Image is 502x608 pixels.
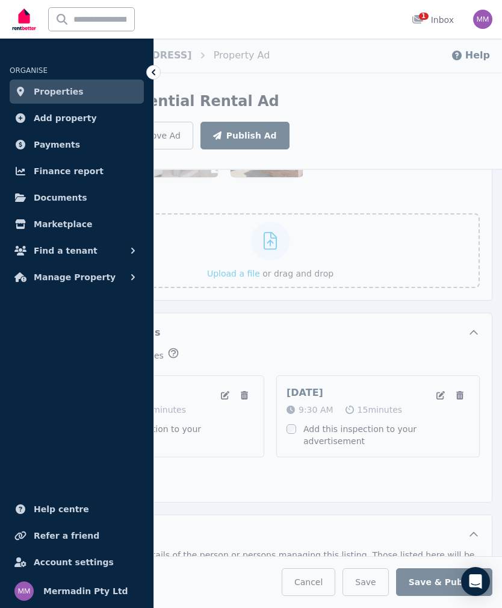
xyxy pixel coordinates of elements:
[473,10,492,29] img: Mermadin Pty Ltd
[34,84,84,99] span: Properties
[342,568,388,596] button: Save
[66,92,279,111] h1: Edit Residential Rental Ad
[10,212,144,236] a: Marketplace
[299,404,333,416] span: 9:30 AM
[200,122,290,149] button: Publish Ad
[34,137,80,152] span: Payments
[207,268,333,280] button: Upload a file or drag and drop
[10,186,144,210] a: Documents
[34,190,87,205] span: Documents
[61,549,480,585] p: Please provide the details of the person or persons managing this listing. Those listed here will...
[34,270,116,284] span: Manage Property
[262,269,333,278] span: or drag and drop
[34,502,89,516] span: Help centre
[396,568,492,596] button: Save & Publish
[412,14,454,26] div: Inbox
[39,39,284,72] nav: Breadcrumb
[419,13,429,20] span: 1
[358,404,403,416] span: 15 minutes
[34,111,97,125] span: Add property
[34,555,114,569] span: Account settings
[10,265,144,289] button: Manage Property
[34,243,98,258] span: Find a tenant
[303,423,469,447] label: Add this inspection to your advertisement
[287,386,323,400] p: [DATE]
[10,497,144,521] a: Help centre
[282,568,335,596] button: Cancel
[10,239,144,263] button: Find a tenant
[10,80,144,104] a: Properties
[141,404,186,416] span: 15 minutes
[10,550,144,574] a: Account settings
[34,217,92,231] span: Marketplace
[207,269,260,278] span: Upload a file
[61,189,480,201] p: Floor plans
[10,106,144,130] a: Add property
[34,164,104,178] span: Finance report
[43,584,128,598] span: Mermadin Pty Ltd
[10,133,144,157] a: Payments
[10,159,144,183] a: Finance report
[214,49,270,61] a: Property Ad
[451,48,490,63] button: Help
[88,423,254,447] label: Add this inspection to your advertisement
[10,4,39,34] img: RentBetter
[10,524,144,548] a: Refer a friend
[34,528,99,543] span: Refer a friend
[10,66,48,75] span: ORGANISE
[461,567,490,596] div: Open Intercom Messenger
[14,581,34,601] img: Mermadin Pty Ltd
